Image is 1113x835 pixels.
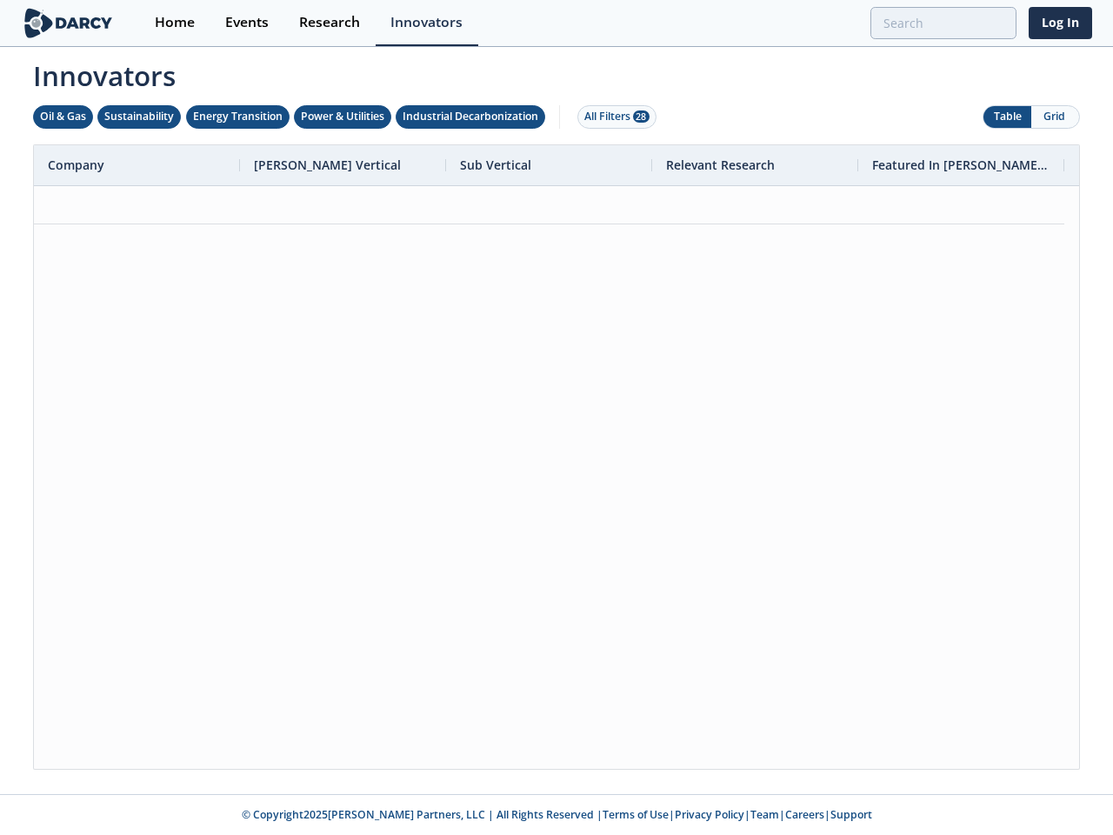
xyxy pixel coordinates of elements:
div: Home [155,16,195,30]
button: Grid [1031,106,1079,128]
div: Power & Utilities [301,109,384,124]
span: Relevant Research [666,157,775,173]
a: Privacy Policy [675,807,744,822]
a: Log In [1029,7,1092,39]
span: [PERSON_NAME] Vertical [254,157,401,173]
span: Innovators [21,49,1092,96]
a: Team [750,807,779,822]
span: Featured In [PERSON_NAME] Live [872,157,1050,173]
button: Power & Utilities [294,105,391,129]
button: Oil & Gas [33,105,93,129]
input: Advanced Search [870,7,1016,39]
button: Industrial Decarbonization [396,105,545,129]
div: Sustainability [104,109,174,124]
button: Sustainability [97,105,181,129]
div: Events [225,16,269,30]
span: 28 [633,110,650,123]
div: Energy Transition [193,109,283,124]
button: Table [983,106,1031,128]
div: Innovators [390,16,463,30]
a: Support [830,807,872,822]
a: Careers [785,807,824,822]
span: Company [48,157,104,173]
img: logo-wide.svg [21,8,116,38]
a: Terms of Use [603,807,669,822]
div: Industrial Decarbonization [403,109,538,124]
button: All Filters 28 [577,105,656,129]
button: Energy Transition [186,105,290,129]
p: © Copyright 2025 [PERSON_NAME] Partners, LLC | All Rights Reserved | | | | | [24,807,1089,823]
span: Sub Vertical [460,157,531,173]
div: Oil & Gas [40,109,86,124]
div: Research [299,16,360,30]
div: All Filters [584,109,650,124]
